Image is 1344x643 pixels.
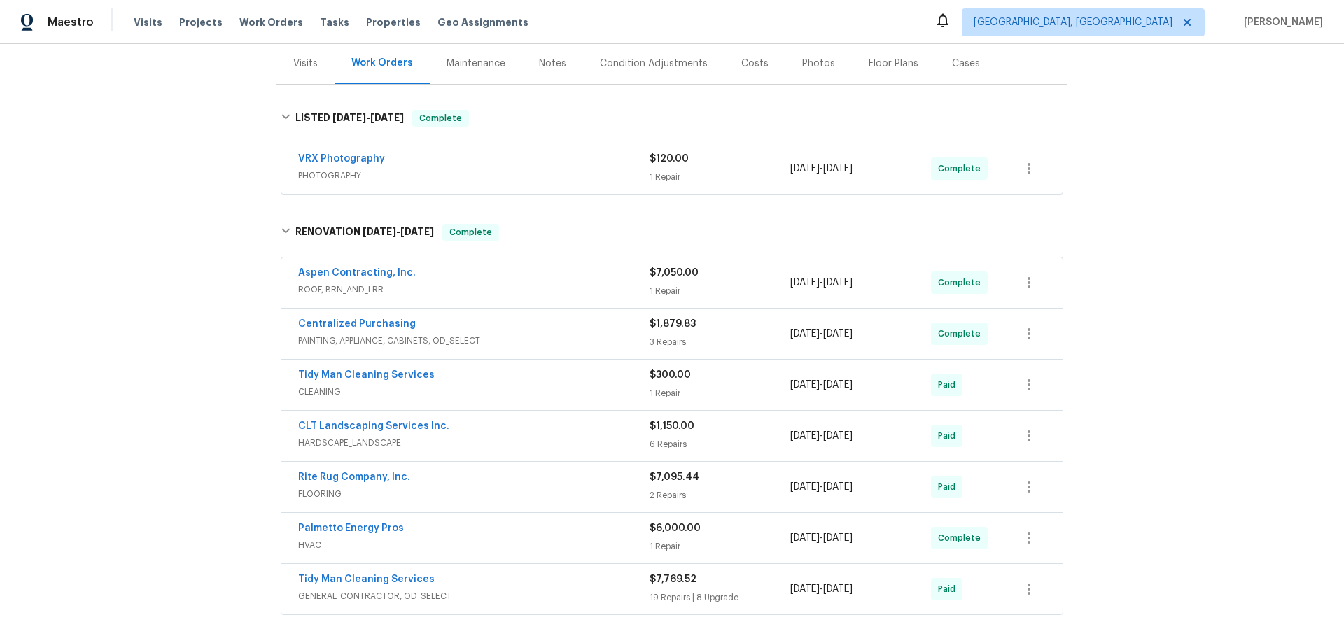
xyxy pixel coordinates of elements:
[650,488,790,502] div: 2 Repairs
[298,472,410,482] a: Rite Rug Company, Inc.
[823,431,853,441] span: [DATE]
[298,421,449,431] a: CLT Landscaping Services Inc.
[790,329,820,339] span: [DATE]
[298,283,650,297] span: ROOF, BRN_AND_LRR
[790,584,820,594] span: [DATE]
[650,437,790,451] div: 6 Repairs
[332,113,404,122] span: -
[650,335,790,349] div: 3 Repairs
[650,284,790,298] div: 1 Repair
[444,225,498,239] span: Complete
[790,429,853,443] span: -
[298,169,650,183] span: PHOTOGRAPHY
[938,378,961,392] span: Paid
[298,436,650,450] span: HARDSCAPE_LANDSCAPE
[802,57,835,71] div: Photos
[298,487,650,501] span: FLOORING
[938,327,986,341] span: Complete
[650,370,691,380] span: $300.00
[823,164,853,174] span: [DATE]
[938,162,986,176] span: Complete
[298,523,404,533] a: Palmetto Energy Pros
[823,584,853,594] span: [DATE]
[295,110,404,127] h6: LISTED
[650,539,790,553] div: 1 Repair
[48,15,94,29] span: Maestro
[790,380,820,390] span: [DATE]
[938,582,961,596] span: Paid
[823,482,853,492] span: [DATE]
[650,472,699,482] span: $7,095.44
[823,278,853,288] span: [DATE]
[437,15,528,29] span: Geo Assignments
[790,162,853,176] span: -
[938,276,986,290] span: Complete
[790,582,853,596] span: -
[447,57,505,71] div: Maintenance
[790,533,820,543] span: [DATE]
[869,57,918,71] div: Floor Plans
[650,574,696,584] span: $7,769.52
[370,113,404,122] span: [DATE]
[938,531,986,545] span: Complete
[974,15,1172,29] span: [GEOGRAPHIC_DATA], [GEOGRAPHIC_DATA]
[790,327,853,341] span: -
[741,57,769,71] div: Costs
[414,111,468,125] span: Complete
[790,378,853,392] span: -
[790,482,820,492] span: [DATE]
[650,268,699,278] span: $7,050.00
[363,227,434,236] span: -
[400,227,434,236] span: [DATE]
[938,429,961,443] span: Paid
[650,154,689,164] span: $120.00
[332,113,366,122] span: [DATE]
[790,278,820,288] span: [DATE]
[650,421,694,431] span: $1,150.00
[938,480,961,494] span: Paid
[539,57,566,71] div: Notes
[298,385,650,399] span: CLEANING
[366,15,421,29] span: Properties
[298,589,650,603] span: GENERAL_CONTRACTOR, OD_SELECT
[1238,15,1323,29] span: [PERSON_NAME]
[952,57,980,71] div: Cases
[790,431,820,441] span: [DATE]
[276,96,1067,141] div: LISTED [DATE]-[DATE]Complete
[823,329,853,339] span: [DATE]
[790,164,820,174] span: [DATE]
[650,386,790,400] div: 1 Repair
[298,370,435,380] a: Tidy Man Cleaning Services
[298,574,435,584] a: Tidy Man Cleaning Services
[823,533,853,543] span: [DATE]
[298,538,650,552] span: HVAC
[295,224,434,241] h6: RENOVATION
[790,480,853,494] span: -
[298,319,416,329] a: Centralized Purchasing
[363,227,396,236] span: [DATE]
[650,523,701,533] span: $6,000.00
[823,380,853,390] span: [DATE]
[600,57,708,71] div: Condition Adjustments
[650,591,790,605] div: 19 Repairs | 8 Upgrade
[320,17,349,27] span: Tasks
[650,170,790,184] div: 1 Repair
[298,268,416,278] a: Aspen Contracting, Inc.
[179,15,223,29] span: Projects
[790,531,853,545] span: -
[239,15,303,29] span: Work Orders
[790,276,853,290] span: -
[351,56,413,70] div: Work Orders
[298,154,385,164] a: VRX Photography
[293,57,318,71] div: Visits
[276,210,1067,255] div: RENOVATION [DATE]-[DATE]Complete
[650,319,696,329] span: $1,879.83
[134,15,162,29] span: Visits
[298,334,650,348] span: PAINTING, APPLIANCE, CABINETS, OD_SELECT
